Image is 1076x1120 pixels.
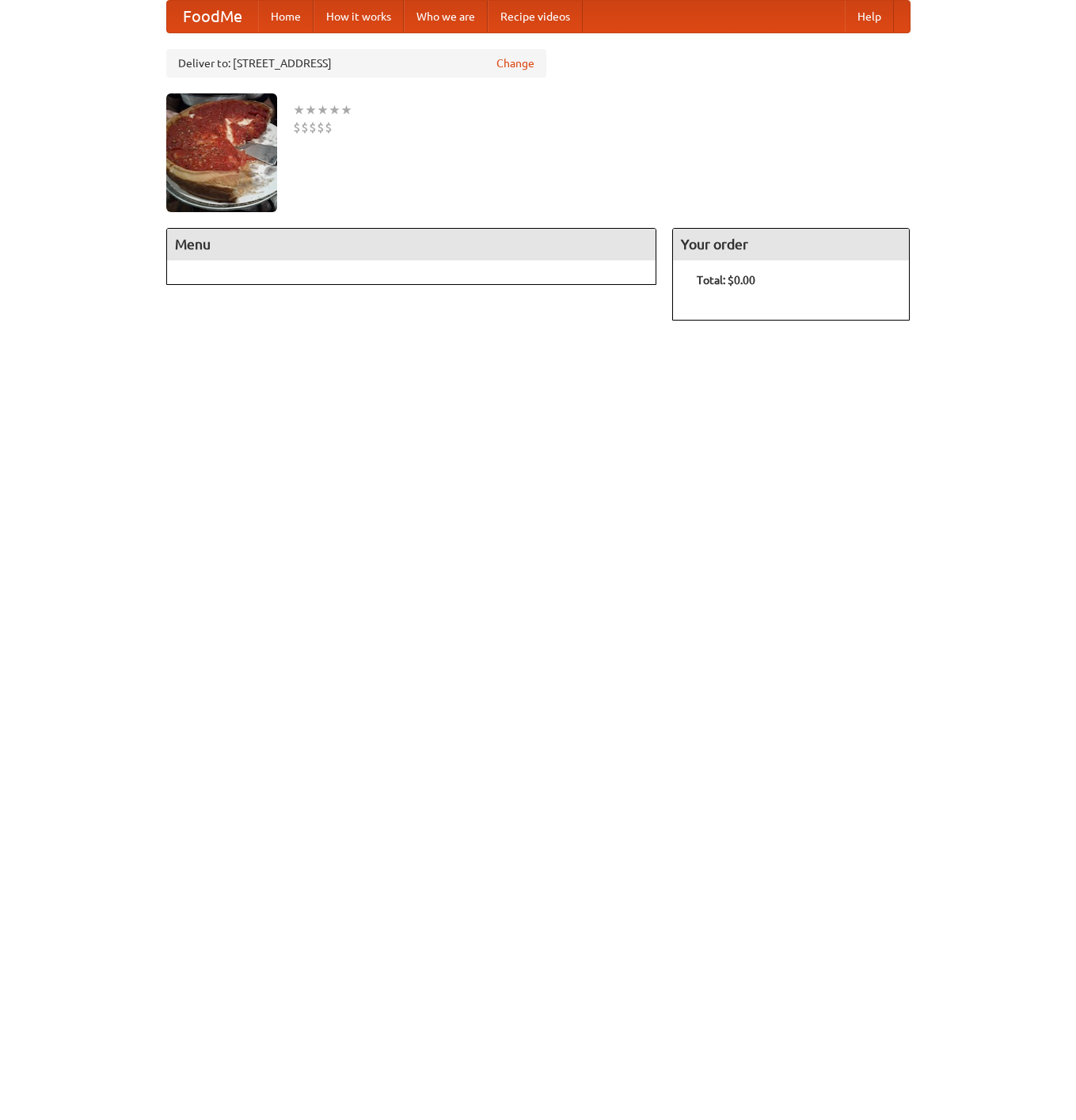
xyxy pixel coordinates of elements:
h4: Menu [167,229,656,260]
li: ★ [329,101,340,119]
a: Who we are [404,1,488,32]
a: FoodMe [167,1,258,32]
a: Change [496,55,534,71]
li: $ [317,119,325,136]
a: Help [845,1,894,32]
b: Total: $0.00 [697,274,755,287]
a: Recipe videos [488,1,583,32]
div: Deliver to: [STREET_ADDRESS] [166,49,546,78]
li: ★ [305,101,317,119]
h4: Your order [673,229,909,260]
li: $ [293,119,301,136]
a: Home [258,1,314,32]
a: How it works [314,1,404,32]
li: ★ [293,101,305,119]
li: $ [325,119,333,136]
li: $ [301,119,309,136]
li: ★ [340,101,352,119]
img: angular.jpg [166,93,277,212]
li: $ [309,119,317,136]
li: ★ [317,101,329,119]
